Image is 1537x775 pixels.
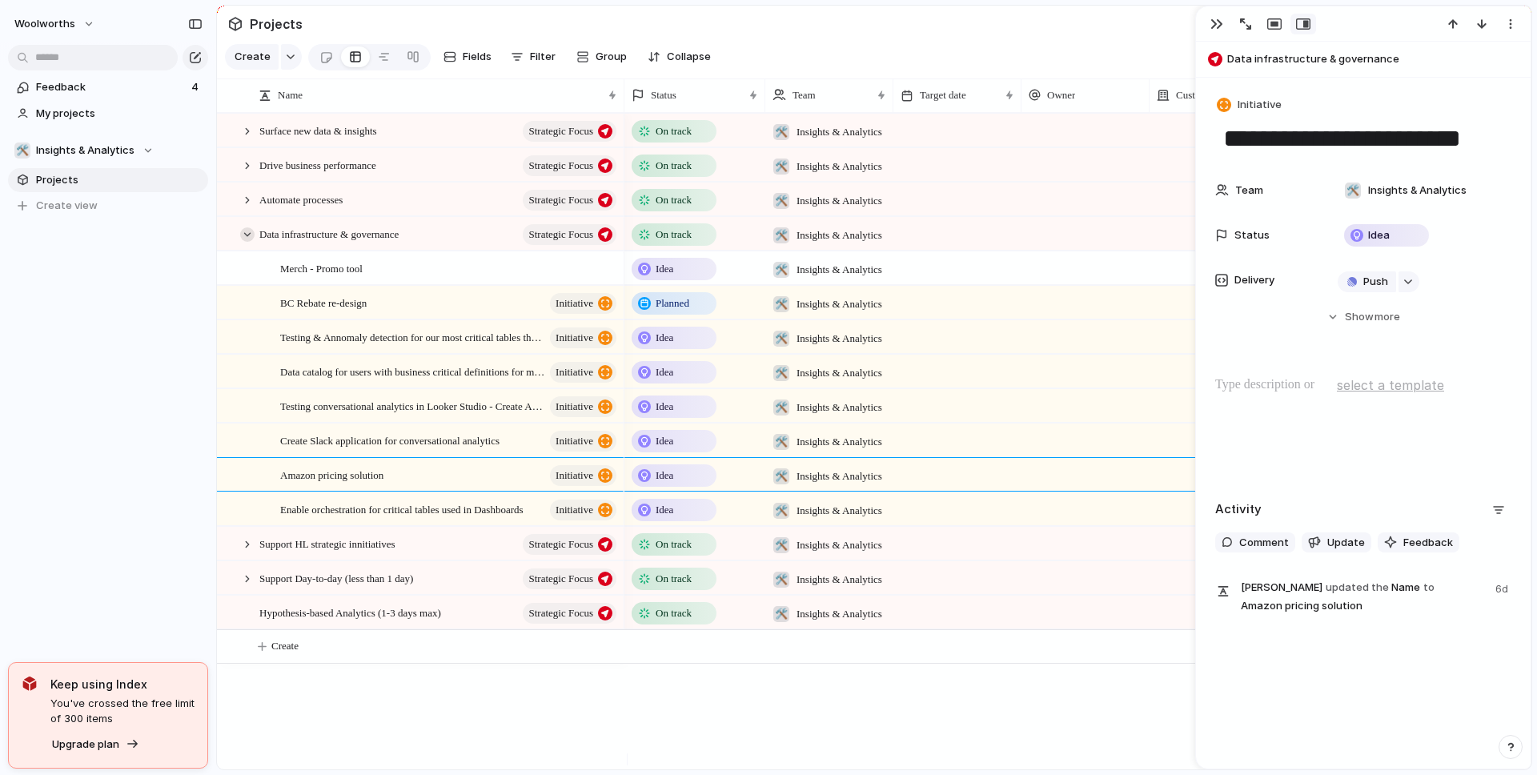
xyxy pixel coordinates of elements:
[280,327,545,346] span: Testing & Annomaly detection for our most critical tables that powered Dashboards
[1334,373,1447,397] button: select a template
[550,293,616,314] button: initiative
[773,503,789,519] div: 🛠️
[463,49,492,65] span: Fields
[1203,46,1523,72] button: Data infrastructure & governance
[14,16,75,32] span: woolworths
[556,361,593,383] span: initiative
[797,537,882,553] span: Insights & Analytics
[797,331,882,347] span: Insights & Analytics
[797,296,882,312] span: Insights & Analytics
[773,159,789,175] div: 🛠️
[596,49,627,65] span: Group
[280,500,524,518] span: Enable orchestration for critical tables used in Dashboards
[259,534,395,552] span: Support HL strategic innitiatives
[773,331,789,347] div: 🛠️
[550,465,616,486] button: initiative
[225,44,279,70] button: Create
[235,49,271,65] span: Create
[528,120,593,143] span: Strategic Focus
[1345,183,1361,199] div: 🛠️
[656,192,692,208] span: On track
[656,571,692,587] span: On track
[528,155,593,177] span: Strategic Focus
[556,430,593,452] span: initiative
[1378,532,1459,553] button: Feedback
[278,87,303,103] span: Name
[523,155,616,176] button: Strategic Focus
[8,139,208,163] button: 🛠️Insights & Analytics
[667,49,711,65] span: Collapse
[556,292,593,315] span: initiative
[1215,532,1295,553] button: Comment
[1176,87,1217,103] span: Customer
[1238,97,1282,113] span: Initiative
[528,602,593,624] span: Strategic Focus
[1368,183,1467,199] span: Insights & Analytics
[1374,309,1400,325] span: more
[556,499,593,521] span: initiative
[1327,535,1365,551] span: Update
[36,106,203,122] span: My projects
[259,603,441,621] span: Hypothesis-based Analytics (1-3 days max)
[1338,271,1396,292] button: Push
[656,364,673,380] span: Idea
[920,87,966,103] span: Target date
[1235,183,1263,199] span: Team
[656,158,692,174] span: On track
[773,227,789,243] div: 🛠️
[656,227,692,243] span: On track
[656,295,689,311] span: Planned
[259,568,413,587] span: Support Day-to-day (less than 1 day)
[280,396,545,415] span: Testing conversational analytics in Looker Studio - Create Agent
[1234,272,1274,288] span: Delivery
[773,468,789,484] div: 🛠️
[437,44,498,70] button: Fields
[656,399,673,415] span: Idea
[550,396,616,417] button: initiative
[1337,375,1444,395] span: select a template
[656,536,692,552] span: On track
[523,190,616,211] button: Strategic Focus
[1495,578,1511,597] span: 6d
[1227,51,1523,67] span: Data infrastructure & governance
[797,606,882,622] span: Insights & Analytics
[50,696,195,727] span: You've crossed the free limit of 300 items
[50,676,195,693] span: Keep using Index
[797,468,882,484] span: Insights & Analytics
[797,193,882,209] span: Insights & Analytics
[8,75,208,99] a: Feedback4
[8,168,208,192] a: Projects
[530,49,556,65] span: Filter
[280,293,367,311] span: BC Rebate re-design
[1214,94,1286,117] button: Initiative
[259,190,343,208] span: Automate processes
[1241,578,1486,614] span: Name Amazon pricing solution
[523,568,616,589] button: Strategic Focus
[568,44,635,70] button: Group
[1345,309,1374,325] span: Show
[656,123,692,139] span: On track
[1234,227,1270,243] span: Status
[528,533,593,556] span: Strategic Focus
[528,568,593,590] span: Strategic Focus
[280,431,500,449] span: Create Slack application for conversational analytics
[797,365,882,381] span: Insights & Analytics
[271,638,299,654] span: Create
[797,124,882,140] span: Insights & Analytics
[280,362,545,380] span: Data catalog for users with business critical definitions for metrics
[773,400,789,416] div: 🛠️
[8,194,208,218] button: Create view
[556,327,593,349] span: initiative
[1423,580,1435,596] span: to
[773,262,789,278] div: 🛠️
[1326,580,1389,596] span: updated the
[797,159,882,175] span: Insights & Analytics
[656,433,673,449] span: Idea
[556,396,593,418] span: initiative
[773,537,789,553] div: 🛠️
[259,121,377,139] span: Surface new data & insights
[259,155,376,174] span: Drive business performance
[523,534,616,555] button: Strategic Focus
[280,259,363,277] span: Merch - Promo tool
[1241,580,1322,596] span: [PERSON_NAME]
